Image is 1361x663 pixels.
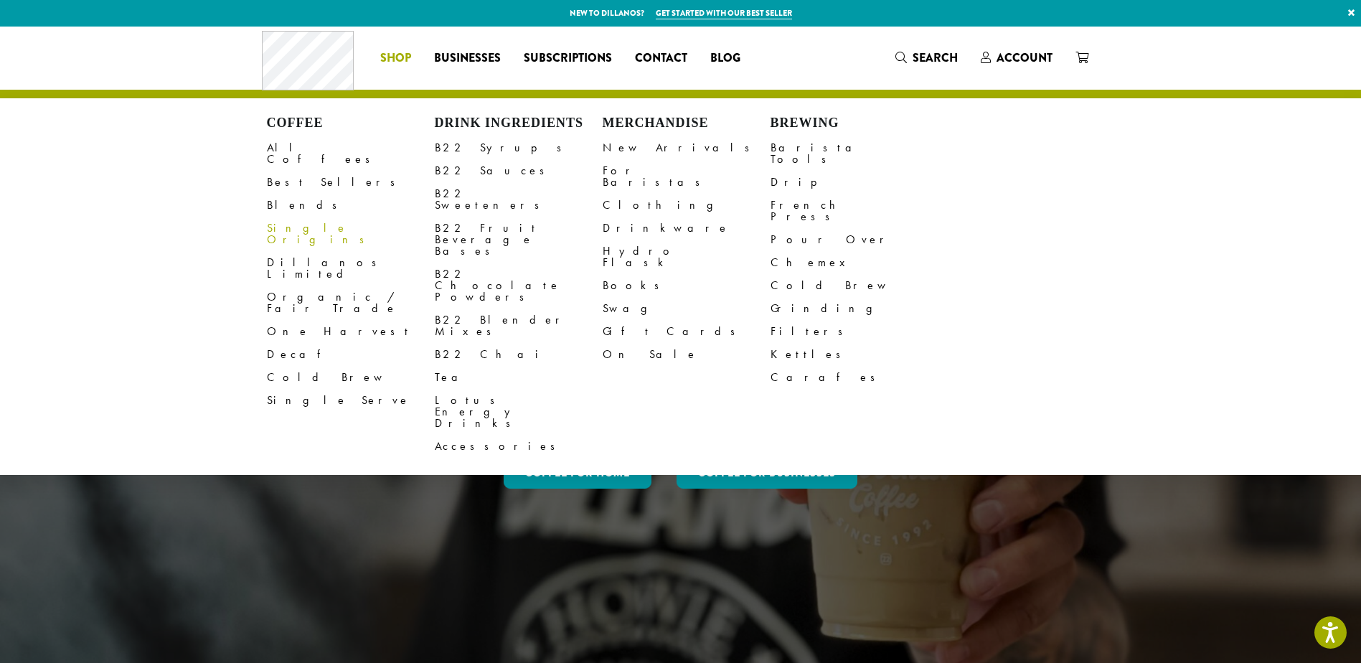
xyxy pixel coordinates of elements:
a: Grinding [771,297,938,320]
a: Tea [435,366,603,389]
h4: Merchandise [603,116,771,131]
a: Gift Cards [603,320,771,343]
a: Accessories [435,435,603,458]
span: Shop [380,50,411,67]
a: Kettles [771,343,938,366]
span: Search [913,50,958,66]
a: Chemex [771,251,938,274]
a: B22 Blender Mixes [435,309,603,343]
a: B22 Syrups [435,136,603,159]
a: Drip [771,171,938,194]
span: Contact [635,50,687,67]
a: One Harvest [267,320,435,343]
a: Dillanos Limited [267,251,435,286]
h4: Drink Ingredients [435,116,603,131]
a: Pour Over [771,228,938,251]
a: Clothing [603,194,771,217]
span: Account [997,50,1052,66]
a: On Sale [603,343,771,366]
span: Businesses [434,50,501,67]
a: For Baristas [603,159,771,194]
h4: Brewing [771,116,938,131]
a: New Arrivals [603,136,771,159]
a: Decaf [267,343,435,366]
a: French Press [771,194,938,228]
span: Blog [710,50,740,67]
a: All Coffees [267,136,435,171]
a: Lotus Energy Drinks [435,389,603,435]
a: B22 Fruit Beverage Bases [435,217,603,263]
a: Filters [771,320,938,343]
a: Single Origins [267,217,435,251]
a: B22 Chai [435,343,603,366]
a: Carafes [771,366,938,389]
a: Organic / Fair Trade [267,286,435,320]
a: B22 Sweeteners [435,182,603,217]
a: Single Serve [267,389,435,412]
a: Books [603,274,771,297]
a: Search [884,46,969,70]
span: Subscriptions [524,50,612,67]
a: Drinkware [603,217,771,240]
a: Get started with our best seller [656,7,792,19]
a: Swag [603,297,771,320]
a: Barista Tools [771,136,938,171]
a: B22 Chocolate Powders [435,263,603,309]
a: Cold Brew [267,366,435,389]
a: Shop [369,47,423,70]
a: B22 Sauces [435,159,603,182]
a: Cold Brew [771,274,938,297]
a: Blends [267,194,435,217]
h4: Coffee [267,116,435,131]
a: Best Sellers [267,171,435,194]
a: Hydro Flask [603,240,771,274]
